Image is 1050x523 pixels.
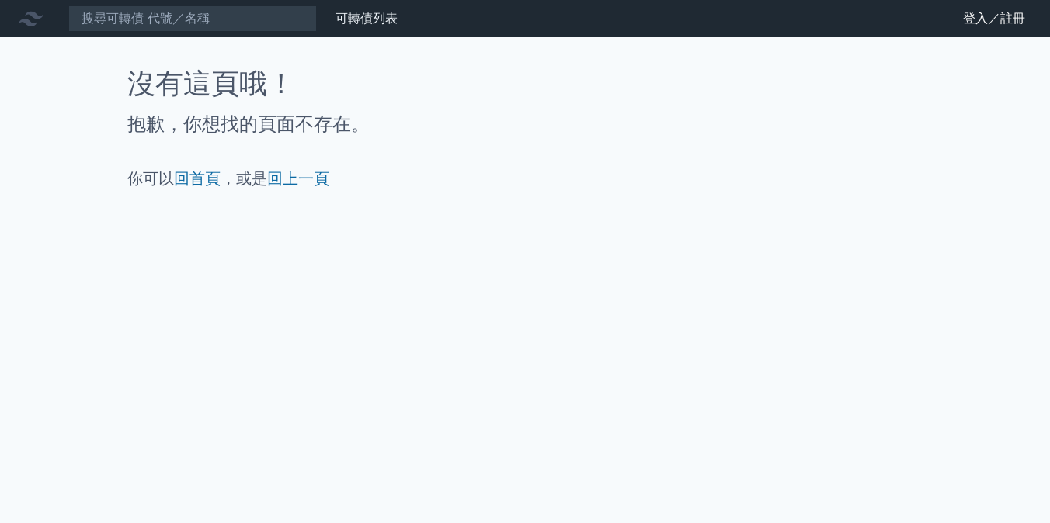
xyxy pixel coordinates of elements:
p: 你可以 ，或是 [127,168,923,189]
a: 登入／註冊 [951,6,1038,31]
h2: 抱歉，你想找的頁面不存在。 [127,112,923,137]
input: 搜尋可轉債 代號／名稱 [68,5,317,32]
a: 回上一頁 [267,169,329,188]
a: 可轉債列表 [336,11,398,26]
a: 回首頁 [174,169,221,188]
h1: 沒有這頁哦！ [127,68,923,99]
